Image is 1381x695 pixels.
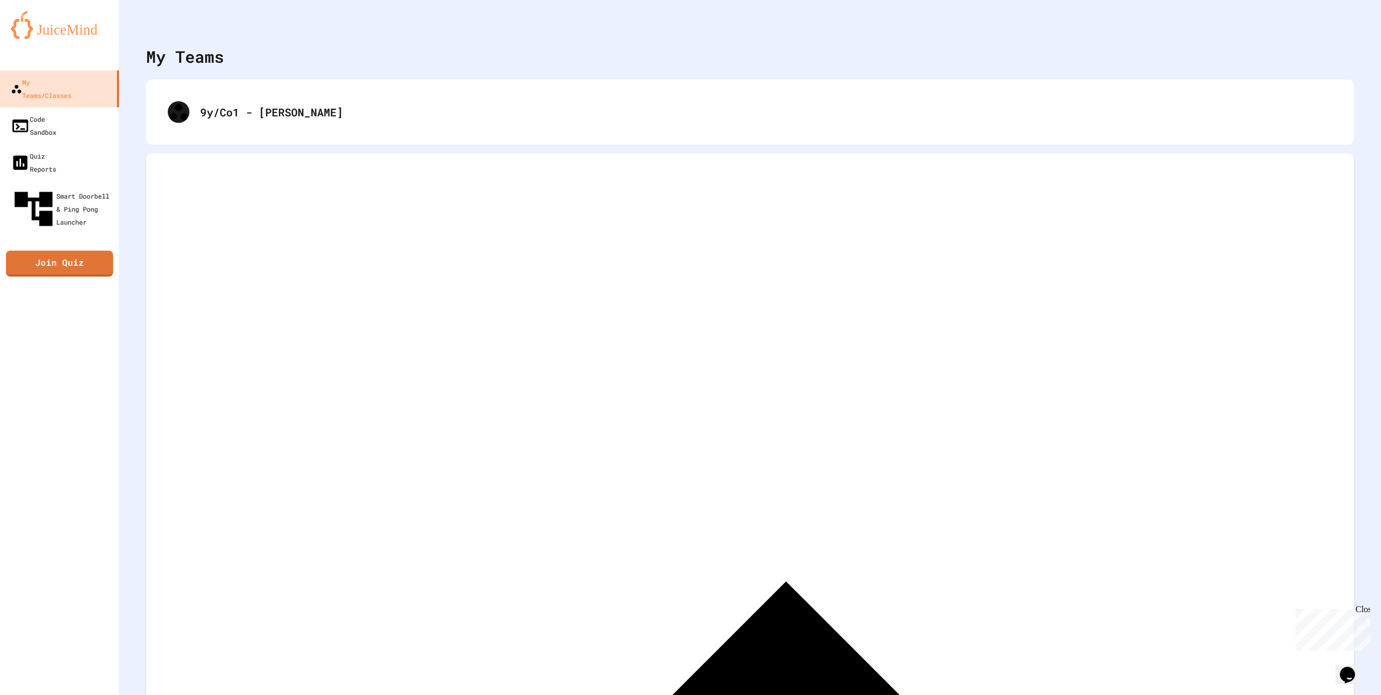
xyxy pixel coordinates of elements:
img: logo-orange.svg [11,11,108,39]
div: My Teams/Classes [11,76,71,102]
div: 9y/Co1 - [PERSON_NAME] [157,90,1343,134]
div: Code Sandbox [11,113,56,139]
div: 9y/Co1 - [PERSON_NAME] [200,104,1332,120]
a: Join Quiz [6,251,113,277]
div: My Teams [146,44,224,69]
iframe: chat widget [1336,652,1370,684]
iframe: chat widget [1291,605,1370,651]
div: Smart Doorbell & Ping Pong Launcher [11,186,115,232]
div: Chat with us now!Close [4,4,75,69]
div: Quiz Reports [11,149,56,175]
